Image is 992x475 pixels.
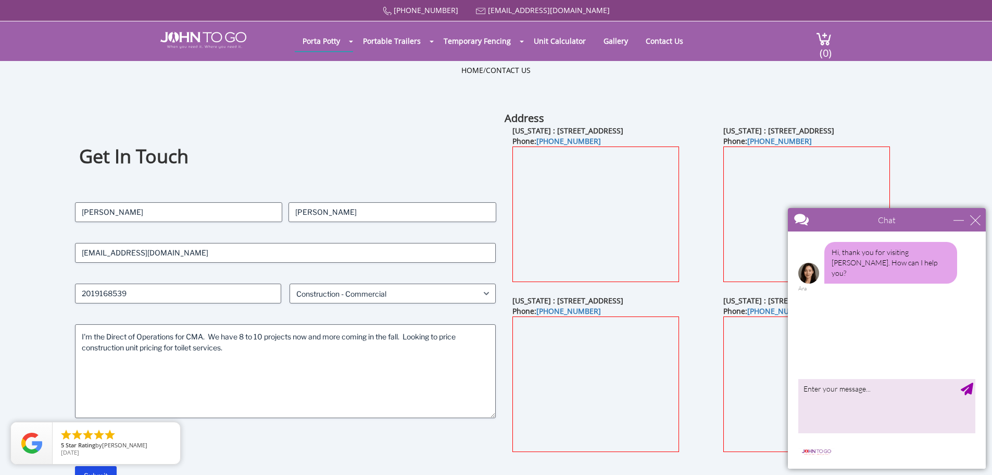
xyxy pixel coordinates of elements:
[355,31,429,51] a: Portable Trailers
[61,448,79,456] span: [DATE]
[295,31,348,51] a: Porta Potty
[66,441,95,449] span: Star Rating
[819,38,832,60] span: (0)
[723,126,834,136] b: [US_STATE] : [STREET_ADDRESS]
[383,7,392,16] img: Call
[75,243,496,263] input: Email
[486,65,531,75] a: Contact Us
[512,296,623,306] b: [US_STATE] : [STREET_ADDRESS]
[82,429,94,441] li: 
[461,65,483,75] a: Home
[512,136,601,146] b: Phone:
[93,429,105,441] li: 
[79,144,492,169] h1: Get In Touch
[461,65,531,76] ul: /
[60,429,72,441] li: 
[488,5,610,15] a: [EMAIL_ADDRESS][DOMAIN_NAME]
[536,306,601,316] a: [PHONE_NUMBER]
[394,5,458,15] a: [PHONE_NUMBER]
[723,136,812,146] b: Phone:
[638,31,691,51] a: Contact Us
[61,441,64,449] span: 5
[816,32,832,46] img: cart a
[75,202,282,222] input: First Name
[782,202,992,475] iframe: Live Chat Box
[21,433,42,454] img: Review Rating
[75,439,496,449] label: CAPTCHA
[436,31,519,51] a: Temporary Fencing
[723,306,812,316] b: Phone:
[505,111,544,125] b: Address
[747,306,812,316] a: [PHONE_NUMBER]
[476,8,486,15] img: Mail
[61,442,172,449] span: by
[526,31,594,51] a: Unit Calculator
[596,31,636,51] a: Gallery
[104,429,116,441] li: 
[512,126,623,136] b: [US_STATE] : [STREET_ADDRESS]
[723,296,873,306] b: [US_STATE] : [STREET_ADDRESS][US_STATE]
[102,441,147,449] span: [PERSON_NAME]
[288,202,496,222] input: Last Name
[75,284,281,303] input: Phone
[71,429,83,441] li: 
[160,32,246,48] img: JOHN to go
[536,136,601,146] a: [PHONE_NUMBER]
[512,306,601,316] b: Phone:
[747,136,812,146] a: [PHONE_NUMBER]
